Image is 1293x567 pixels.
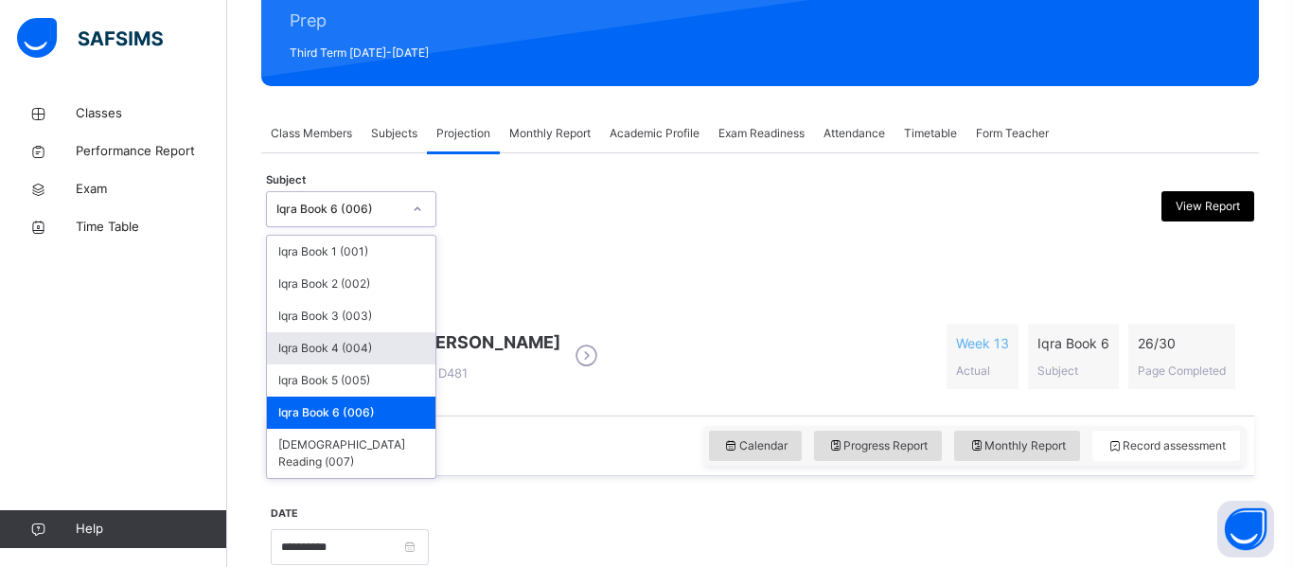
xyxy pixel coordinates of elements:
span: Help [76,520,226,539]
span: D481 [417,365,468,381]
button: Open asap [1217,501,1274,558]
span: Exam [76,180,227,199]
span: Monthly Report [509,125,591,142]
span: Record assessment [1107,437,1226,454]
div: Iqra Book 6 (006) [267,397,435,429]
span: Timetable [904,125,957,142]
span: Page Completed [1138,363,1226,378]
div: Iqra Book 1 (001) [267,236,435,268]
div: Iqra Book 5 (005) [267,364,435,397]
label: Date [271,506,298,522]
span: Form Teacher [976,125,1049,142]
span: Attendance [824,125,885,142]
span: 26 / 30 [1138,333,1226,353]
div: Iqra Book 3 (003) [267,300,435,332]
div: Iqra Book 6 (006) [276,201,401,218]
span: Subject [1037,363,1078,378]
span: Iqra Book 6 [1037,333,1109,353]
span: Performance Report [76,142,227,161]
div: [DEMOGRAPHIC_DATA] Reading (007) [267,429,435,478]
span: Time Table [76,218,227,237]
span: Projection [436,125,490,142]
div: Iqra Book 4 (004) [267,332,435,364]
span: Exam Readiness [718,125,805,142]
span: Classes [76,104,227,123]
span: [PERSON_NAME] [417,329,560,355]
span: Class Members [271,125,352,142]
span: Actual [956,363,990,378]
span: Progress Report [828,437,929,454]
span: Subject [266,172,306,188]
div: Iqra Book 2 (002) [267,268,435,300]
span: Monthly Report [968,437,1066,454]
span: Academic Profile [610,125,700,142]
span: Subjects [371,125,417,142]
span: View Report [1176,198,1240,215]
span: Week 13 [956,333,1009,353]
span: Calendar [723,437,788,454]
img: safsims [17,18,163,58]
